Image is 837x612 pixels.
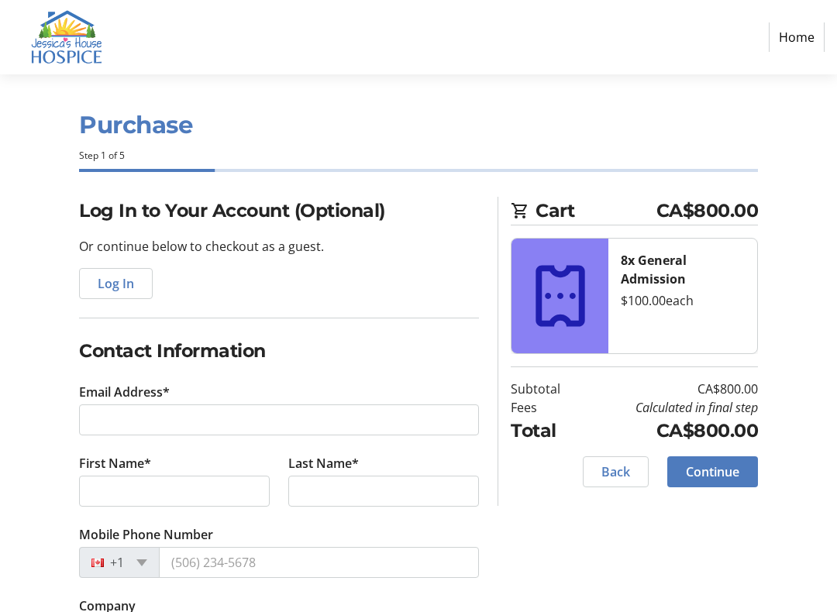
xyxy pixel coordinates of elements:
[79,108,758,143] h1: Purchase
[769,22,825,52] a: Home
[98,275,134,294] span: Log In
[536,198,656,225] span: Cart
[79,238,479,256] p: Or continue below to checkout as a guest.
[79,455,151,473] label: First Name*
[582,399,758,418] td: Calculated in final step
[511,399,582,418] td: Fees
[656,198,759,225] span: CA$800.00
[79,383,170,402] label: Email Address*
[288,455,359,473] label: Last Name*
[79,198,479,225] h2: Log In to Your Account (Optional)
[601,463,630,482] span: Back
[79,526,213,545] label: Mobile Phone Number
[79,150,758,163] div: Step 1 of 5
[79,338,479,365] h2: Contact Information
[159,548,479,579] input: (506) 234-5678
[12,6,122,68] img: Jessica's House Hospice's Logo
[511,418,582,445] td: Total
[582,380,758,399] td: CA$800.00
[686,463,739,482] span: Continue
[79,269,153,300] button: Log In
[582,418,758,445] td: CA$800.00
[511,380,582,399] td: Subtotal
[583,457,649,488] button: Back
[621,253,687,288] strong: 8x General Admission
[667,457,758,488] button: Continue
[621,292,745,311] div: $100.00 each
